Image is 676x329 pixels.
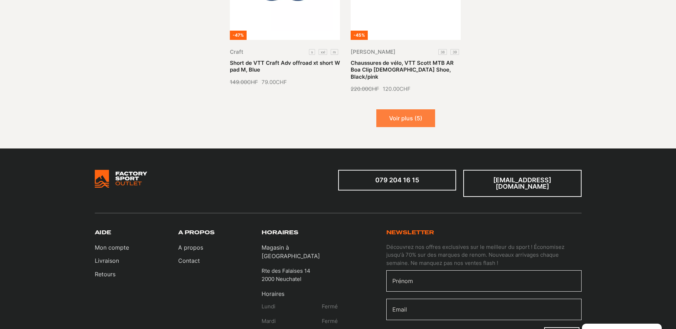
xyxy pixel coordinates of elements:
a: Mon compte [95,243,129,252]
input: Prénom [386,270,582,292]
a: Short de VTT Craft Adv offroad xt short W pad M, Blue [230,59,340,73]
p: Rte des Falaises 14 2000 Neuchatel [262,267,310,283]
input: Email [386,299,582,320]
p: Mardi [262,317,276,325]
button: Voir plus (5) [376,109,435,127]
a: A propos [178,243,203,252]
p: Fermé [322,303,338,311]
img: Bricks Woocommerce Starter [95,170,147,188]
a: Retours [95,270,129,278]
a: Chaussures de vélo, VTT Scott MTB AR Boa Clip [DEMOGRAPHIC_DATA] Shoe, Black/pink [351,59,454,80]
p: Découvrez nos offres exclusives sur le meilleur du sport ! Économisez jusqu'à 70% sur des marques... [386,243,582,267]
a: 079 204 16 15 [338,170,456,190]
h3: Aide [95,229,111,236]
a: [EMAIL_ADDRESS][DOMAIN_NAME] [463,170,582,197]
p: Fermé [322,317,338,325]
h3: A propos [178,229,215,236]
p: Horaires [262,289,338,303]
a: Contact [178,256,203,265]
h3: Newsletter [386,229,434,236]
a: Livraison [95,256,129,265]
p: Magasin à [GEOGRAPHIC_DATA] [262,243,338,260]
h3: Horaires [262,229,298,236]
p: Lundi [262,303,275,311]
